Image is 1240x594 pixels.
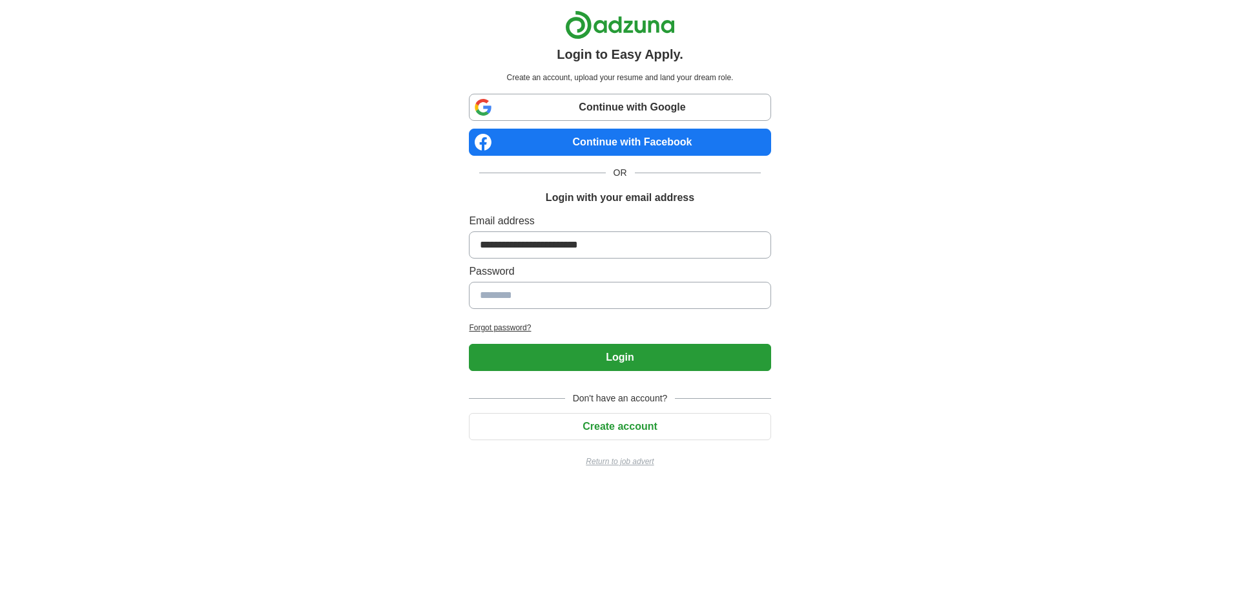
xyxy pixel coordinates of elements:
img: Adzuna logo [565,10,675,39]
span: OR [606,166,635,180]
label: Email address [469,213,770,229]
a: Continue with Facebook [469,129,770,156]
label: Password [469,264,770,279]
a: Forgot password? [469,322,770,334]
h1: Login with your email address [546,190,694,206]
h1: Login to Easy Apply. [557,45,683,64]
button: Login [469,344,770,371]
p: Create an account, upload your resume and land your dream role. [471,72,768,83]
a: Create account [469,421,770,432]
a: Return to job advert [469,456,770,467]
a: Continue with Google [469,94,770,121]
button: Create account [469,413,770,440]
span: Don't have an account? [565,392,676,405]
